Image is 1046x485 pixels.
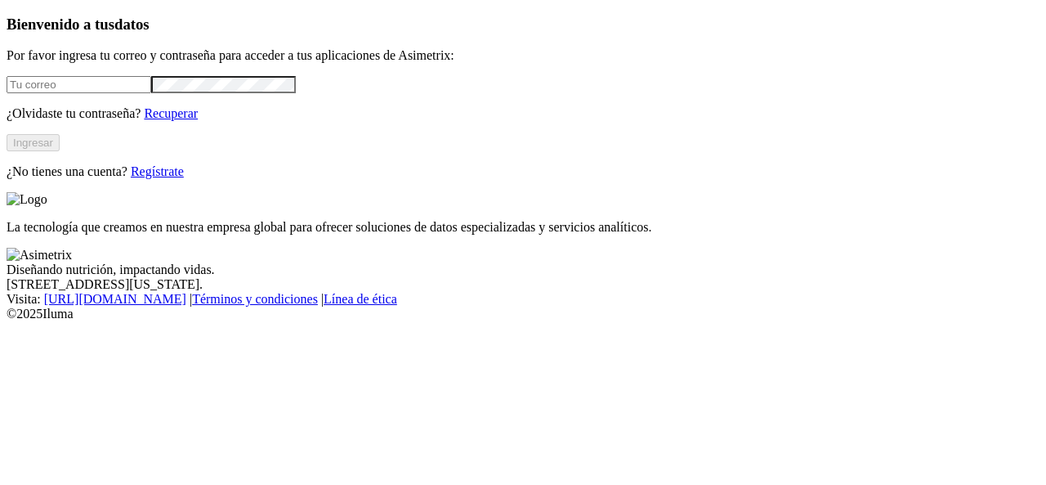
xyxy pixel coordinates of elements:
a: [URL][DOMAIN_NAME] [44,292,186,306]
p: Por favor ingresa tu correo y contraseña para acceder a tus aplicaciones de Asimetrix: [7,48,1039,63]
button: Ingresar [7,134,60,151]
p: ¿Olvidaste tu contraseña? [7,106,1039,121]
a: Regístrate [131,164,184,178]
div: © 2025 Iluma [7,307,1039,321]
img: Asimetrix [7,248,72,263]
h3: Bienvenido a tus [7,16,1039,34]
a: Recuperar [144,106,198,120]
input: Tu correo [7,76,151,93]
p: ¿No tienes una cuenta? [7,164,1039,179]
img: Logo [7,192,47,207]
p: La tecnología que creamos en nuestra empresa global para ofrecer soluciones de datos especializad... [7,220,1039,235]
a: Línea de ética [324,292,397,306]
div: Visita : | | [7,292,1039,307]
span: datos [114,16,150,33]
div: Diseñando nutrición, impactando vidas. [7,263,1039,277]
div: [STREET_ADDRESS][US_STATE]. [7,277,1039,292]
a: Términos y condiciones [192,292,318,306]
